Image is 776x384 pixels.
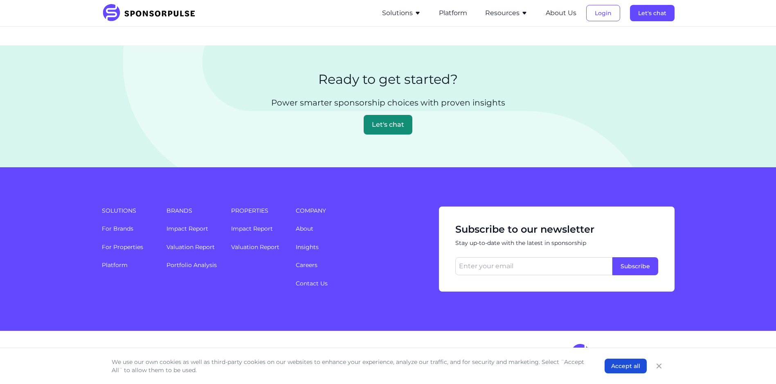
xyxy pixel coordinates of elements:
[201,97,575,108] p: Power smarter sponsorship choices with proven insights
[102,243,143,251] a: For Properties
[653,360,665,372] button: Close
[231,207,286,215] span: Properties
[231,225,273,232] a: Impact Report
[296,261,317,269] a: Careers
[546,9,576,17] a: About Us
[455,257,612,275] input: Enter your email
[166,207,221,215] span: Brands
[735,345,776,384] iframe: Chat Widget
[612,257,658,275] button: Subscribe
[102,207,157,215] span: Solutions
[382,8,421,18] button: Solutions
[455,239,658,247] span: Stay up-to-date with the latest in sponsorship
[231,243,279,251] a: Valuation Report
[102,4,201,22] img: SponsorPulse
[102,225,133,232] a: For Brands
[439,9,467,17] a: Platform
[296,243,319,251] a: Insights
[439,8,467,18] button: Platform
[570,344,675,363] img: SponsorPulse
[296,225,313,232] a: About
[102,261,128,269] a: Platform
[166,225,208,232] a: Impact Report
[296,207,415,215] span: Company
[455,223,658,236] span: Subscribe to our newsletter
[586,5,620,21] button: Login
[112,358,588,374] p: We use our own cookies as well as third-party cookies on our websites to enhance your experience,...
[546,8,576,18] button: About Us
[166,261,217,269] a: Portfolio Analysis
[166,243,215,251] a: Valuation Report
[296,280,328,287] a: Contact Us
[364,115,412,135] button: Let's chat
[485,8,528,18] button: Resources
[605,359,647,373] button: Accept all
[586,9,620,17] a: Login
[318,72,458,87] h2: Ready to get started?
[630,9,675,17] a: Let's chat
[630,5,675,21] button: Let's chat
